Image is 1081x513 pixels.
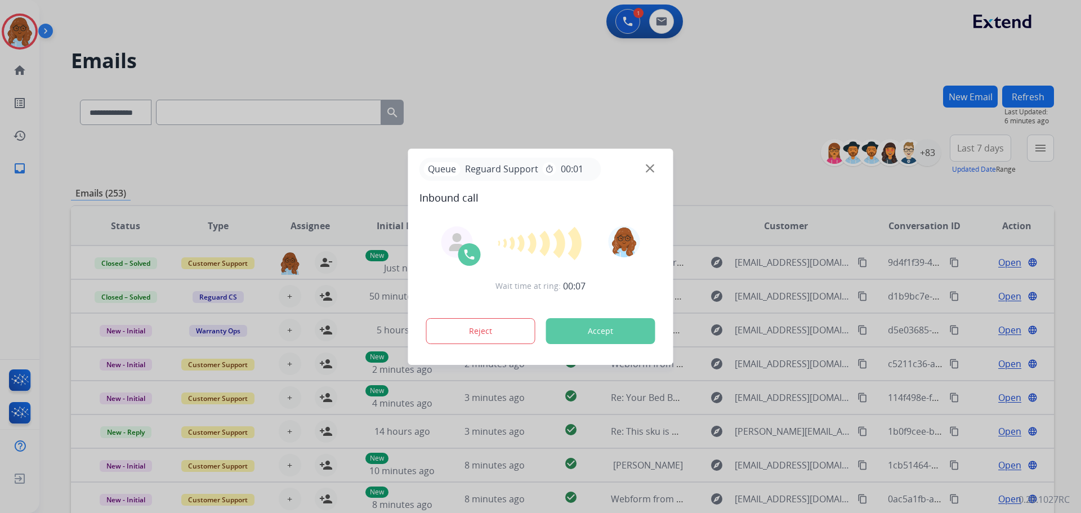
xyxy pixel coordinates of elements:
[495,280,561,292] span: Wait time at ring:
[545,164,554,173] mat-icon: timer
[563,279,586,293] span: 00:07
[424,162,461,176] p: Queue
[1019,493,1070,506] p: 0.20.1027RC
[419,190,662,206] span: Inbound call
[546,318,655,344] button: Accept
[463,248,476,261] img: call-icon
[461,162,543,176] span: Reguard Support
[561,162,583,176] span: 00:01
[608,226,640,257] img: avatar
[646,164,654,172] img: close-button
[448,233,466,251] img: agent-avatar
[426,318,535,344] button: Reject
